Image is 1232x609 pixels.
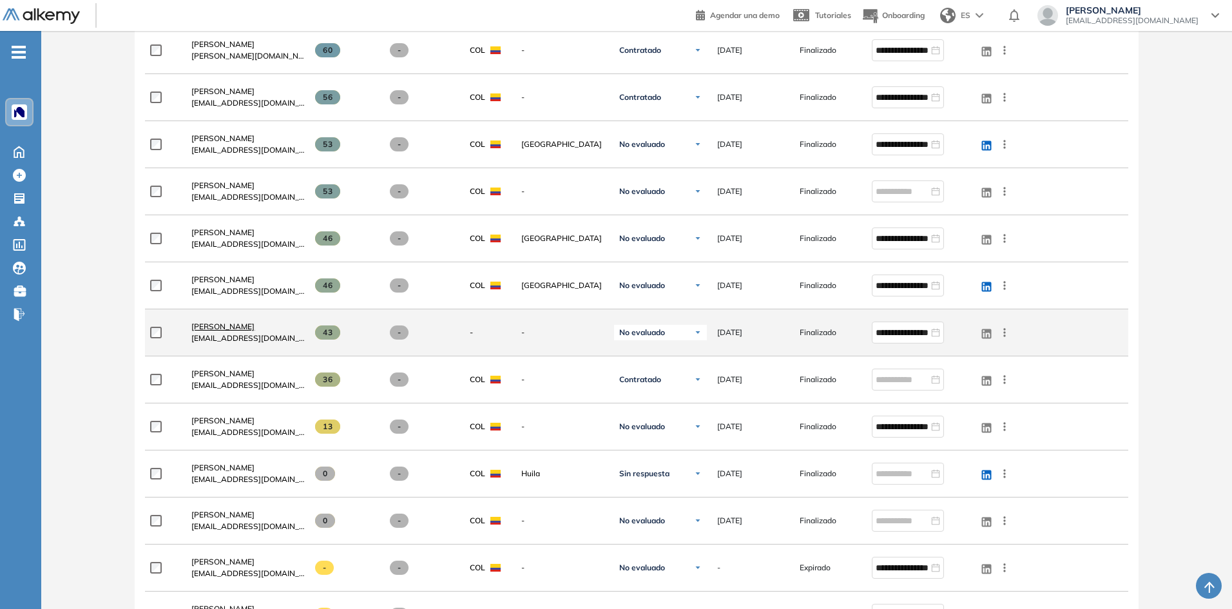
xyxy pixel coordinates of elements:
img: world [940,8,956,23]
img: COL [490,46,501,54]
span: [PERSON_NAME] [191,133,255,143]
img: Ícono de flecha [694,329,702,336]
span: - [521,92,604,103]
span: COL [470,562,485,574]
span: - [390,278,409,293]
img: Ícono de flecha [694,564,702,572]
span: - [521,562,604,574]
span: - [390,184,409,198]
span: 36 [315,372,340,387]
img: https://assets.alkemy.org/workspaces/1394/c9baeb50-dbbd-46c2-a7b2-c74a16be862c.png [14,107,24,117]
span: Contratado [619,45,661,55]
span: [DATE] [717,327,742,338]
span: - [390,325,409,340]
a: [PERSON_NAME] [191,415,305,427]
span: [GEOGRAPHIC_DATA] [521,139,604,150]
img: COL [490,282,501,289]
span: COL [470,186,485,197]
span: [PERSON_NAME] [191,416,255,425]
span: 0 [315,467,335,481]
span: - [521,515,604,527]
span: - [521,186,604,197]
span: [GEOGRAPHIC_DATA] [521,233,604,244]
img: Ícono de flecha [694,93,702,101]
span: Finalizado [800,327,836,338]
span: Finalizado [800,468,836,479]
span: [DATE] [717,421,742,432]
span: - [521,327,604,338]
span: COL [470,233,485,244]
span: - [390,561,409,575]
span: [PERSON_NAME][DOMAIN_NAME][EMAIL_ADDRESS][PERSON_NAME][DOMAIN_NAME] [191,50,305,62]
span: 56 [315,90,340,104]
span: No evaluado [619,280,665,291]
span: 13 [315,420,340,434]
span: Tutoriales [815,10,851,20]
span: 0 [315,514,335,528]
a: [PERSON_NAME] [191,86,305,97]
span: [PERSON_NAME] [191,227,255,237]
span: [EMAIL_ADDRESS][DOMAIN_NAME] [191,521,305,532]
img: Ícono de flecha [694,140,702,148]
span: [EMAIL_ADDRESS][DOMAIN_NAME] [1066,15,1198,26]
span: [PERSON_NAME] [191,510,255,519]
img: COL [490,235,501,242]
span: [DATE] [717,280,742,291]
span: [PERSON_NAME] [191,322,255,331]
span: [PERSON_NAME] [191,39,255,49]
span: COL [470,421,485,432]
span: No evaluado [619,421,665,432]
span: [DATE] [717,44,742,56]
span: Contratado [619,374,661,385]
span: - [521,421,604,432]
a: [PERSON_NAME] [191,133,305,144]
span: 53 [315,137,340,151]
span: [EMAIL_ADDRESS][DOMAIN_NAME] [191,380,305,391]
a: [PERSON_NAME] [191,368,305,380]
span: - [521,374,604,385]
i: - [12,51,26,53]
span: COL [470,280,485,291]
img: COL [490,470,501,478]
span: COL [470,468,485,479]
span: Finalizado [800,374,836,385]
span: [PERSON_NAME] [191,180,255,190]
a: [PERSON_NAME] [191,509,305,521]
span: [EMAIL_ADDRESS][DOMAIN_NAME] [191,568,305,579]
img: Ícono de flecha [694,188,702,195]
span: Expirado [800,562,831,574]
span: COL [470,92,485,103]
span: - [390,231,409,246]
span: [DATE] [717,139,742,150]
span: [EMAIL_ADDRESS][DOMAIN_NAME] [191,97,305,109]
span: [PERSON_NAME] [1066,5,1198,15]
span: - [470,327,473,338]
a: [PERSON_NAME] [191,180,305,191]
span: [EMAIL_ADDRESS][DOMAIN_NAME] [191,191,305,203]
a: [PERSON_NAME] [191,39,305,50]
span: - [390,467,409,481]
img: COL [490,423,501,430]
span: [PERSON_NAME] [191,463,255,472]
span: [DATE] [717,186,742,197]
span: Contratado [619,92,661,102]
img: COL [490,188,501,195]
a: [PERSON_NAME] [191,556,305,568]
span: 43 [315,325,340,340]
span: No evaluado [619,233,665,244]
span: Huila [521,468,604,479]
span: ES [961,10,970,21]
img: Ícono de flecha [694,235,702,242]
span: 60 [315,43,340,57]
span: Finalizado [800,280,836,291]
span: COL [470,515,485,527]
span: 46 [315,231,340,246]
span: COL [470,374,485,385]
span: [PERSON_NAME] [191,369,255,378]
span: No evaluado [619,186,665,197]
span: Finalizado [800,44,836,56]
a: [PERSON_NAME] [191,227,305,238]
span: Finalizado [800,186,836,197]
span: 46 [315,278,340,293]
img: Ícono de flecha [694,517,702,525]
